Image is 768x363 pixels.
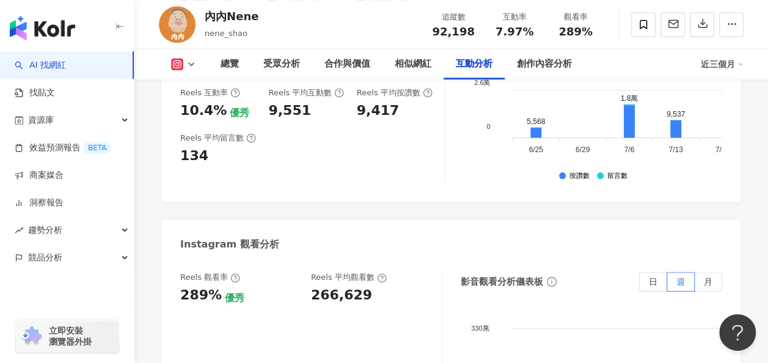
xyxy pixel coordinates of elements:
span: 趨勢分析 [28,216,62,244]
div: Reels 平均觀看數 [311,272,387,283]
div: 289% [180,286,222,305]
div: 總覽 [221,57,239,71]
span: 92,198 [432,25,474,38]
div: 創作內容分析 [517,57,572,71]
div: Reels 平均互動數 [268,87,344,98]
span: 週 [676,277,685,287]
div: 互動率 [491,11,538,23]
div: 266,629 [311,286,372,305]
span: 月 [704,277,712,287]
span: 289% [558,26,593,38]
a: 商案媒合 [15,169,64,182]
div: Reels 觀看率 [180,272,240,283]
div: 追蹤數 [430,11,477,23]
div: 影音觀看分析儀表板 [461,276,543,288]
div: Reels 平均留言數 [180,133,256,144]
span: 7.97% [496,26,533,38]
div: 觀看率 [552,11,599,23]
tspan: 7/6 [624,146,634,155]
tspan: 6/25 [528,146,543,155]
span: rise [15,226,23,235]
span: 競品分析 [28,244,62,271]
div: 互動分析 [456,57,492,71]
div: 相似網紅 [395,57,431,71]
div: 9,417 [357,101,400,120]
a: chrome extension立即安裝 瀏覽器外掛 [16,320,119,353]
span: info-circle [545,275,558,288]
div: 按讚數 [569,172,590,180]
tspan: 2.6萬 [474,79,490,86]
tspan: 330萬 [470,324,488,332]
div: 內內Nene [205,9,258,24]
div: 優秀 [230,106,249,120]
img: chrome extension [20,326,43,346]
img: logo [10,16,75,40]
div: 近三個月 [701,54,744,74]
div: 優秀 [225,291,244,305]
tspan: 0 [486,123,490,130]
div: 合作與價值 [324,57,370,71]
div: Reels 互動率 [180,87,240,98]
div: 9,551 [268,101,311,120]
a: 找貼文 [15,87,55,99]
div: 留言數 [607,172,627,180]
tspan: 6/29 [575,146,590,155]
a: 效益預測報告BETA [15,142,111,154]
a: searchAI 找網紅 [15,59,66,71]
span: nene_shao [205,29,247,38]
span: 資源庫 [28,106,54,134]
tspan: 7/13 [668,146,683,155]
tspan: 7/20 [715,146,730,155]
iframe: Help Scout Beacon - Open [719,314,756,351]
div: Instagram 觀看分析 [180,238,279,251]
span: 日 [649,277,657,287]
span: 立即安裝 瀏覽器外掛 [49,325,92,347]
div: 134 [180,147,208,166]
a: 洞察報告 [15,197,64,209]
div: Reels 平均按讚數 [357,87,433,98]
img: KOL Avatar [159,6,196,43]
div: 受眾分析 [263,57,300,71]
div: 10.4% [180,101,227,120]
